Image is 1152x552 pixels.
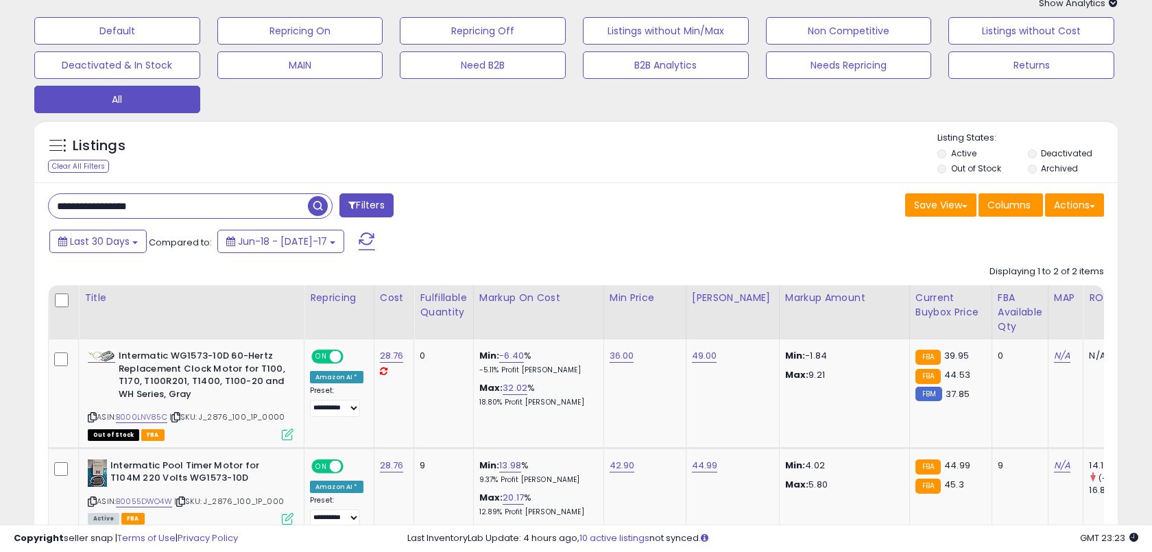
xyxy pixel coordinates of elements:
a: 32.02 [503,381,527,395]
button: All [34,86,200,113]
small: FBA [915,479,941,494]
p: -5.11% Profit [PERSON_NAME] [479,365,593,375]
a: B0055DWO4W [116,496,172,507]
button: Save View [905,193,976,217]
div: Title [84,291,298,305]
button: Listings without Cost [948,17,1114,45]
a: 42.90 [610,459,635,472]
strong: Copyright [14,531,64,544]
div: Markup on Cost [479,291,598,305]
button: Filters [339,193,393,217]
div: 14.19% [1089,459,1144,472]
div: N/A [1089,350,1134,362]
a: 36.00 [610,349,634,363]
span: FBA [121,513,145,525]
button: B2B Analytics [583,51,749,79]
span: 44.99 [944,459,970,472]
p: 12.89% Profit [PERSON_NAME] [479,507,593,517]
a: N/A [1054,459,1070,472]
strong: Max: [785,368,809,381]
div: 0 [420,350,462,362]
span: 37.85 [946,387,970,400]
div: 0 [998,350,1037,362]
small: FBA [915,369,941,384]
label: Out of Stock [951,163,1001,174]
img: 41KfEyUVUmL._SL40_.jpg [88,350,115,362]
b: Max: [479,491,503,504]
p: -1.84 [785,350,899,362]
p: Listing States: [937,132,1117,145]
div: Last InventoryLab Update: 4 hours ago, not synced. [407,532,1138,545]
span: Compared to: [149,236,212,249]
span: FBA [141,429,165,441]
small: FBA [915,459,941,475]
button: Returns [948,51,1114,79]
label: Active [951,147,976,159]
div: Preset: [310,496,363,527]
div: [PERSON_NAME] [692,291,773,305]
div: % [479,350,593,375]
b: Min: [479,459,500,472]
span: 44.53 [944,368,970,381]
h5: Listings [73,136,125,156]
a: 44.99 [692,459,718,472]
span: 39.95 [944,349,969,362]
span: 45.3 [944,478,964,491]
small: FBA [915,350,941,365]
a: Privacy Policy [178,531,238,544]
div: ROI [1089,291,1139,305]
div: ASIN: [88,350,293,439]
b: Max: [479,381,503,394]
div: 9 [420,459,462,472]
div: Amazon AI * [310,481,363,493]
a: Terms of Use [117,531,176,544]
p: 18.80% Profit [PERSON_NAME] [479,398,593,407]
div: Clear All Filters [48,160,109,173]
a: -6.40 [499,349,524,363]
a: 20.17 [503,491,524,505]
button: Repricing On [217,17,383,45]
strong: Min: [785,349,806,362]
p: 9.21 [785,369,899,381]
button: Columns [979,193,1043,217]
button: Listings without Min/Max [583,17,749,45]
div: Markup Amount [785,291,904,305]
a: 13.98 [499,459,521,472]
th: The percentage added to the cost of goods (COGS) that forms the calculator for Min & Max prices. [473,285,603,339]
div: Amazon AI * [310,371,363,383]
button: Need B2B [400,51,566,79]
p: 9.37% Profit [PERSON_NAME] [479,475,593,485]
a: 10 active listings [579,531,649,544]
div: seller snap | | [14,532,238,545]
div: % [479,382,593,407]
button: Repricing Off [400,17,566,45]
div: Fulfillable Quantity [420,291,467,320]
button: Last 30 Days [49,230,147,253]
div: Repricing [310,291,368,305]
div: 16.81% [1089,484,1144,496]
button: Deactivated & In Stock [34,51,200,79]
button: MAIN [217,51,383,79]
small: (-15.59%) [1099,472,1135,483]
a: 28.76 [380,349,404,363]
a: 28.76 [380,459,404,472]
div: % [479,492,593,517]
span: All listings currently available for purchase on Amazon [88,513,119,525]
b: Intermatic WG1573-10D 60-Hertz Replacement Clock Motor for T100, T170, T100R201, T1400, T100-20 a... [119,350,285,404]
button: Jun-18 - [DATE]-17 [217,230,344,253]
div: MAP [1054,291,1077,305]
span: | SKU: J_2876_100_1P_0000 [169,411,285,422]
button: Needs Repricing [766,51,932,79]
b: Intermatic Pool Timer Motor for T104M 220 Volts WG1573-10D [110,459,277,488]
span: Columns [987,198,1031,212]
div: Cost [380,291,409,305]
a: N/A [1054,349,1070,363]
span: OFF [341,460,363,472]
div: Min Price [610,291,680,305]
a: B000LNV85C [116,411,167,423]
label: Archived [1041,163,1078,174]
span: OFF [341,351,363,363]
button: Non Competitive [766,17,932,45]
div: 9 [998,459,1037,472]
div: Preset: [310,386,363,417]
